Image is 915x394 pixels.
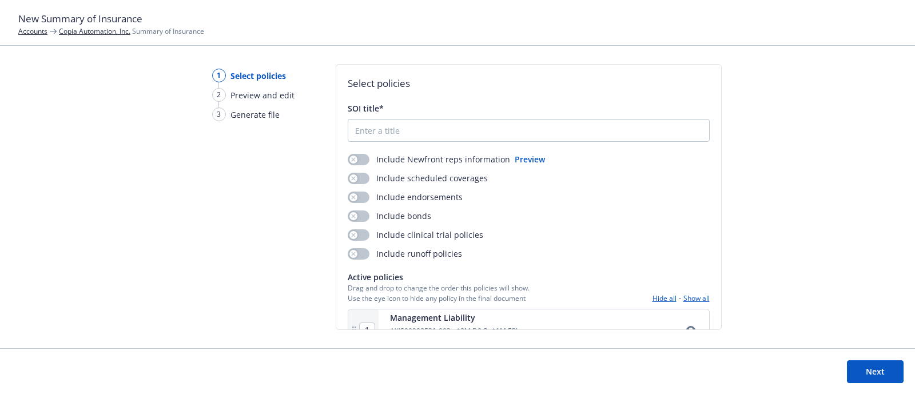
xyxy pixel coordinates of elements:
div: Include bonds [348,210,431,222]
input: Enter a title [348,120,709,141]
span: Preview and edit [230,89,295,101]
div: Include runoff policies [348,248,462,260]
span: Active policies [348,271,530,283]
div: AXIS00002531-003 - $2M D&O- $1M EPL [390,326,519,336]
div: - [653,293,710,303]
div: Management LiabilityAXIS00002531-003 - $2M D&O- $1M EPLAXIS Capital-[DATE]to[DATE] [348,309,710,351]
div: Include clinical trial policies [348,229,483,241]
button: Hide all [653,293,677,303]
div: Include Newfront reps information [348,153,510,165]
button: Next [847,360,904,383]
button: Show all [683,293,710,303]
div: 1 [212,69,226,82]
span: Summary of Insurance [59,26,204,36]
div: Include scheduled coverages [348,172,488,184]
div: Management Liability [390,312,519,324]
span: Select policies [230,70,286,82]
a: Accounts [18,26,47,36]
button: Preview [515,153,545,165]
div: 2 [212,88,226,102]
h2: Select policies [348,76,710,91]
h1: New Summary of Insurance [18,11,897,26]
div: Include endorsements [348,191,463,203]
span: Generate file [230,109,280,121]
a: Copia Automation, Inc. [59,26,130,36]
span: Drag and drop to change the order this policies will show. Use the eye icon to hide any policy in... [348,283,530,303]
div: 3 [212,108,226,121]
span: SOI title* [348,103,384,114]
